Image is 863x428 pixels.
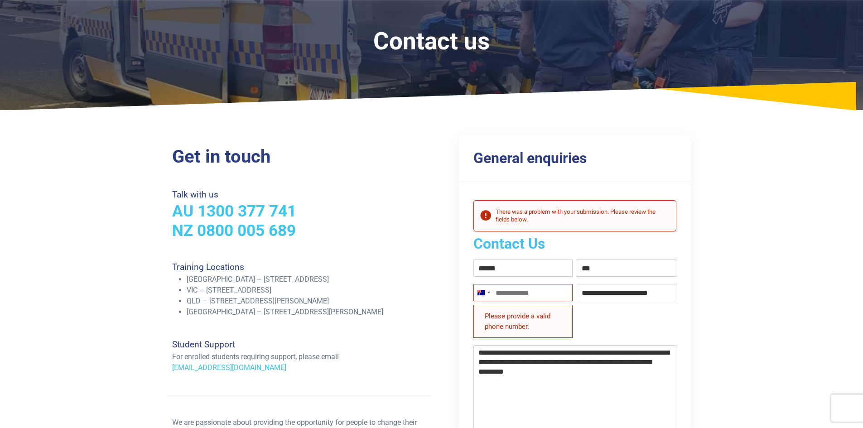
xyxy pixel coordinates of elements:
button: Selected country [474,284,493,301]
h2: There was a problem with your submission. Please review the fields below. [496,208,669,224]
h1: Contact us [198,27,665,56]
a: AU 1300 377 741 [172,202,296,221]
h2: Get in touch [172,146,426,168]
div: Please provide a valid phone number. [473,305,573,338]
h4: Student Support [172,339,426,350]
li: [GEOGRAPHIC_DATA] – [STREET_ADDRESS][PERSON_NAME] [187,307,426,317]
li: VIC – [STREET_ADDRESS] [187,285,426,296]
a: NZ 0800 005 689 [172,221,296,240]
p: For enrolled students requiring support, please email [172,351,426,362]
h4: Training Locations [172,262,426,272]
li: QLD – [STREET_ADDRESS][PERSON_NAME] [187,296,426,307]
h3: General enquiries [473,149,677,167]
a: [EMAIL_ADDRESS][DOMAIN_NAME] [172,363,286,372]
li: [GEOGRAPHIC_DATA] – [STREET_ADDRESS] [187,274,426,285]
h4: Talk with us [172,189,426,200]
h2: Contact Us [473,235,677,252]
